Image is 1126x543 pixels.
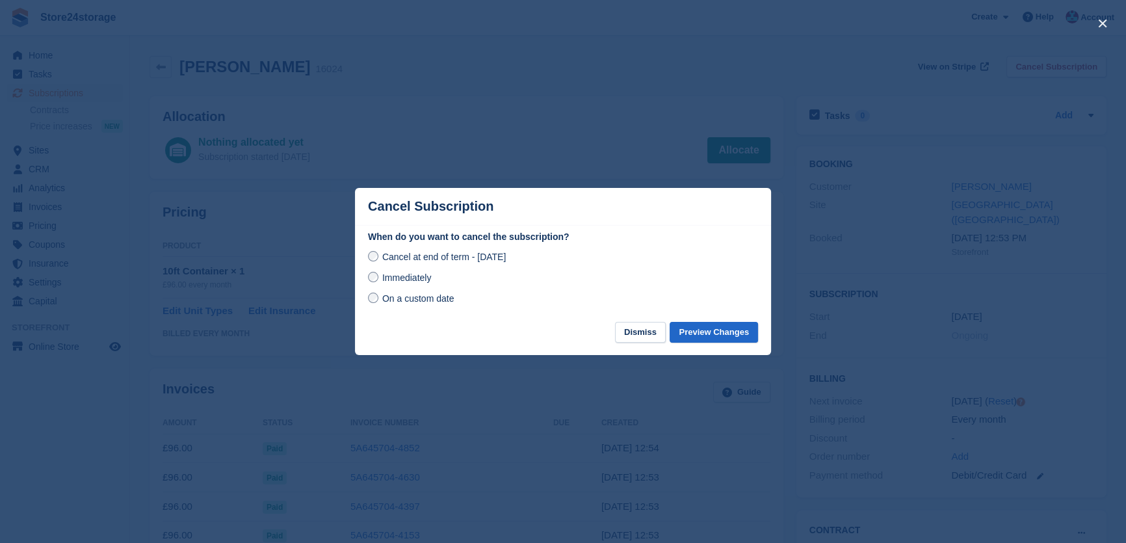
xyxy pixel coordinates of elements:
[368,272,378,282] input: Immediately
[368,251,378,261] input: Cancel at end of term - [DATE]
[1092,13,1113,34] button: close
[368,293,378,303] input: On a custom date
[382,293,454,304] span: On a custom date
[615,322,666,343] button: Dismiss
[382,252,506,262] span: Cancel at end of term - [DATE]
[670,322,758,343] button: Preview Changes
[368,199,493,214] p: Cancel Subscription
[368,230,758,244] label: When do you want to cancel the subscription?
[382,272,431,283] span: Immediately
